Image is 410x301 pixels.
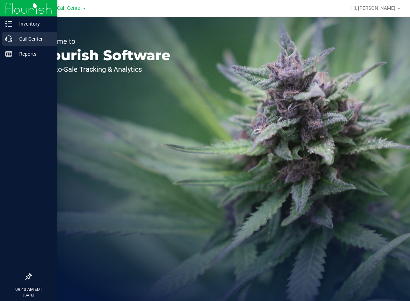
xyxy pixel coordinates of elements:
[5,50,12,57] inline-svg: Reports
[38,38,171,45] p: Welcome to
[351,5,397,11] span: Hi, [PERSON_NAME]!
[3,293,54,298] p: [DATE]
[5,35,12,42] inline-svg: Call Center
[38,48,171,62] p: Flourish Software
[12,20,54,28] p: Inventory
[5,20,12,27] inline-svg: Inventory
[12,50,54,58] p: Reports
[3,286,54,293] p: 09:40 AM EDT
[38,66,171,73] p: Seed-to-Sale Tracking & Analytics
[12,35,54,43] p: Call Center
[7,245,28,266] iframe: Resource center
[57,5,82,11] span: Call Center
